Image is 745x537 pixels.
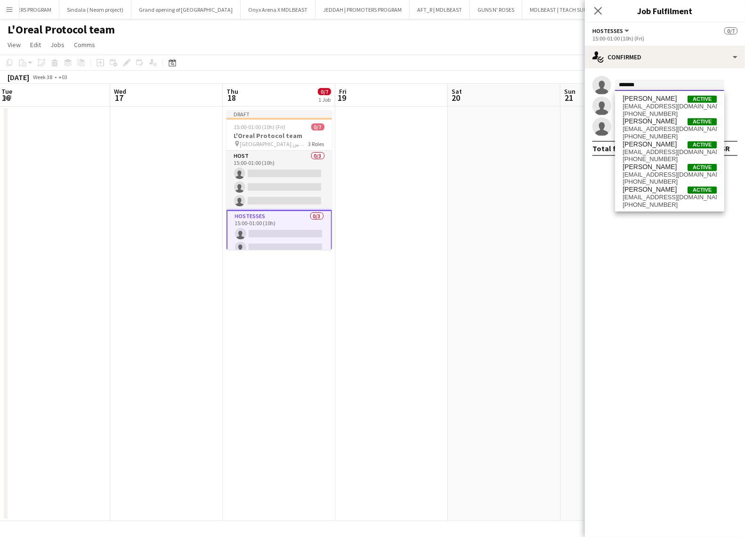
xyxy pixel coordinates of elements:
h3: Job Fulfilment [585,5,745,17]
button: GUNS N' ROSES [470,0,522,19]
div: Draft [227,110,332,118]
a: Edit [26,39,45,51]
span: 21 [563,92,575,103]
span: 3 Roles [308,140,324,147]
span: Active [688,187,717,194]
span: Sun [564,87,575,96]
span: +966559493393 [623,201,717,209]
span: Shahad Bukhari [623,163,677,171]
div: 15:00-01:00 (10h) (Fri) [592,35,737,42]
h1: L'Oreal Protocol team [8,23,115,37]
span: raanamohmeed@gmail.com [623,125,717,133]
app-card-role: HOST0/315:00-01:00 (10h) [227,151,332,210]
span: Comms [74,41,95,49]
button: MDLBEAST | TEACH SUPPORT [522,0,607,19]
app-card-role: HOSTESSES0/315:00-01:00 (10h) [227,210,332,271]
span: Active [688,141,717,148]
a: View [4,39,24,51]
span: Tue [1,87,12,96]
span: 15:00-01:00 (10h) (Fri) [234,123,286,130]
button: HOSTESSES [592,27,631,34]
div: 1 Job [318,96,331,103]
span: Week 38 [31,73,55,81]
span: +966574167946 [623,155,717,163]
span: Ammar Bukhari [623,186,677,194]
app-job-card: Draft15:00-01:00 (10h) (Fri)0/7L'Oreal Protocol team [GEOGRAPHIC_DATA] بحطين 📍3 RolesHOST0/315:00... [227,110,332,250]
span: Sat [452,87,462,96]
span: 20 [450,92,462,103]
div: [DATE] [8,73,29,82]
span: Thu [227,87,238,96]
span: Edit [30,41,41,49]
span: +966551120424 [623,133,717,140]
span: Rana Bukhari [623,117,677,125]
span: 18 [225,92,238,103]
span: View [8,41,21,49]
button: Grand opening of [GEOGRAPHIC_DATA] [131,0,241,19]
button: Onyx Arena X MDLBEAST [241,0,316,19]
span: Esraa Bukhari [623,140,677,148]
span: shahadb119@gmail.com [623,171,717,179]
span: Wed [114,87,126,96]
span: Active [688,96,717,103]
span: rawianajeeb2002@gmail.com [623,103,717,110]
a: Comms [70,39,99,51]
div: Confirmed [585,46,745,68]
span: esraab9988@gmail.com [623,148,717,156]
span: Fri [339,87,347,96]
span: Rawiya Bukhari [623,95,677,103]
span: istpam73@gmail.com [623,194,717,201]
span: Active [688,164,717,171]
a: Jobs [47,39,68,51]
span: 19 [338,92,347,103]
span: [GEOGRAPHIC_DATA] بحطين 📍 [240,140,308,147]
div: Total fee [592,144,624,153]
div: +03 [58,73,67,81]
span: 17 [113,92,126,103]
span: Active [688,118,717,125]
span: Jobs [50,41,65,49]
span: HOSTESSES [592,27,623,34]
button: JEDDAH | PROMOTERS PROGRAM [316,0,410,19]
span: +966595911440 [623,178,717,186]
span: +966548289717 [623,110,717,118]
button: AFT_R | MDLBEAST [410,0,470,19]
span: 0/7 [318,88,331,95]
span: 0/7 [724,27,737,34]
span: 0/7 [311,123,324,130]
button: Sindala ( Neom project) [59,0,131,19]
h3: L'Oreal Protocol team [227,131,332,140]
